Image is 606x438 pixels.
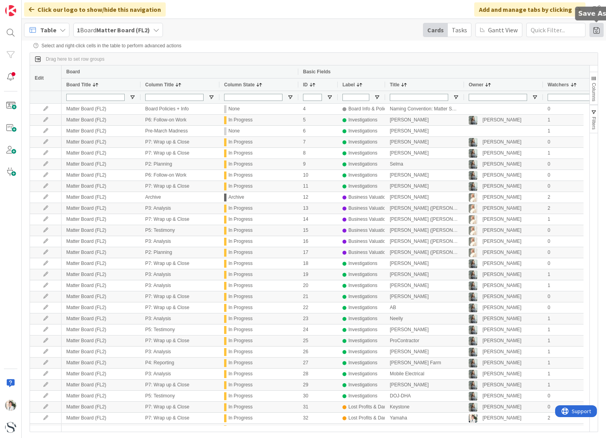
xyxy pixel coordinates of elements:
div: [PERSON_NAME] [483,259,522,268]
div: 26 [298,347,338,357]
span: Owner [469,82,483,88]
div: P3: Analysis [140,203,219,214]
div: Investigations [348,115,377,125]
div: P7: Wrap up & Close [140,214,219,225]
div: Investigations [348,347,377,357]
div: 11 [298,181,338,192]
div: Investigations [348,148,377,158]
div: 25 [298,335,338,346]
div: Business Valuation [348,248,388,257]
button: Open Filter Menu [327,94,333,101]
div: Archive [140,192,219,203]
div: 15 [298,225,338,236]
img: KS [469,248,477,257]
div: Board Policies + Info [140,104,219,114]
div: Tasks [448,23,471,37]
div: Investigations [348,380,377,390]
div: [PERSON_NAME] [483,237,522,246]
input: Owner Filter Input [469,94,527,101]
div: [PERSON_NAME] [385,181,464,192]
div: Investigations [348,181,377,191]
div: Keystone [385,402,464,412]
div: Neelly [385,313,464,324]
div: P5: Testimony [140,424,219,434]
div: 17 [298,247,338,258]
div: [PERSON_NAME] [483,181,522,191]
div: [PERSON_NAME] [385,280,464,291]
div: [PERSON_NAME] [385,137,464,147]
div: Row Groups [46,56,105,62]
img: KT [469,414,477,423]
div: [PERSON_NAME] [385,115,464,125]
div: In Progress [228,281,252,291]
div: 32 [298,413,338,423]
div: Business Valuation [348,192,388,202]
div: Investigations [348,358,377,368]
div: Mobile Electrical [385,369,464,379]
div: 18 [298,258,338,269]
div: Selma [385,159,464,170]
img: KS [469,193,477,202]
div: P6: Follow-on Work [140,115,219,125]
div: Matter Board (FL2) [62,104,140,114]
div: P2: Planning [140,159,219,170]
div: ProContractor [385,335,464,346]
div: Investigations [348,281,377,291]
div: 6 [298,126,338,136]
div: [PERSON_NAME] [483,314,522,324]
div: 31 [298,402,338,412]
img: LG [469,182,477,191]
div: Matter Board (FL2) [62,148,140,158]
img: KS [469,237,477,246]
div: 29 [298,380,338,390]
div: [PERSON_NAME] [385,380,464,390]
div: 24 [298,324,338,335]
span: Gantt View [488,25,518,35]
div: [PERSON_NAME] [483,170,522,180]
div: Matter Board (FL2) [62,126,140,136]
div: Investigations [348,270,377,280]
div: In Progress [228,325,252,335]
b: 1 [77,26,80,34]
div: 9 [298,159,338,170]
div: Yamaha [385,413,464,423]
img: LG [469,315,477,323]
div: [PERSON_NAME] [483,380,522,390]
img: KT [5,400,16,411]
div: Matter Board (FL2) [62,280,140,291]
div: Matter Board (FL2) [62,402,140,412]
div: [PERSON_NAME] [483,369,522,379]
div: [PERSON_NAME] [483,281,522,291]
div: Business Valuation [348,237,388,246]
div: Matter Board (FL2) [62,115,140,125]
span: Edit [35,75,44,81]
img: LG [469,281,477,290]
div: 28 [298,369,338,379]
button: Open Filter Menu [374,94,380,101]
div: 23 [298,313,338,324]
input: Label Filter Input [342,94,369,101]
div: [PERSON_NAME] [483,115,522,125]
img: avatar [5,422,16,433]
input: Title Filter Input [390,94,448,101]
button: Open Filter Menu [287,94,294,101]
div: 19 [298,269,338,280]
img: Visit kanbanzone.com [5,5,16,16]
div: P7: Wrap up & Close [140,291,219,302]
div: Matter Board (FL2) [62,313,140,324]
div: Click our logo to show/hide this navigation [24,2,166,17]
div: [PERSON_NAME] ([PERSON_NAME] and [PERSON_NAME]) [385,225,464,236]
div: In Progress [228,270,252,280]
img: LG [469,370,477,378]
img: LG [469,337,477,345]
div: In Progress [228,226,252,235]
div: Matter Board (FL2) [62,214,140,225]
div: [PERSON_NAME] ([PERSON_NAME] and [PERSON_NAME]) [385,247,464,258]
div: In Progress [228,181,252,191]
div: Investigations [348,314,377,324]
img: LG [469,116,477,125]
div: In Progress [228,380,252,390]
span: Column Title [145,82,174,88]
img: LG [469,359,477,367]
img: LG [469,270,477,279]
